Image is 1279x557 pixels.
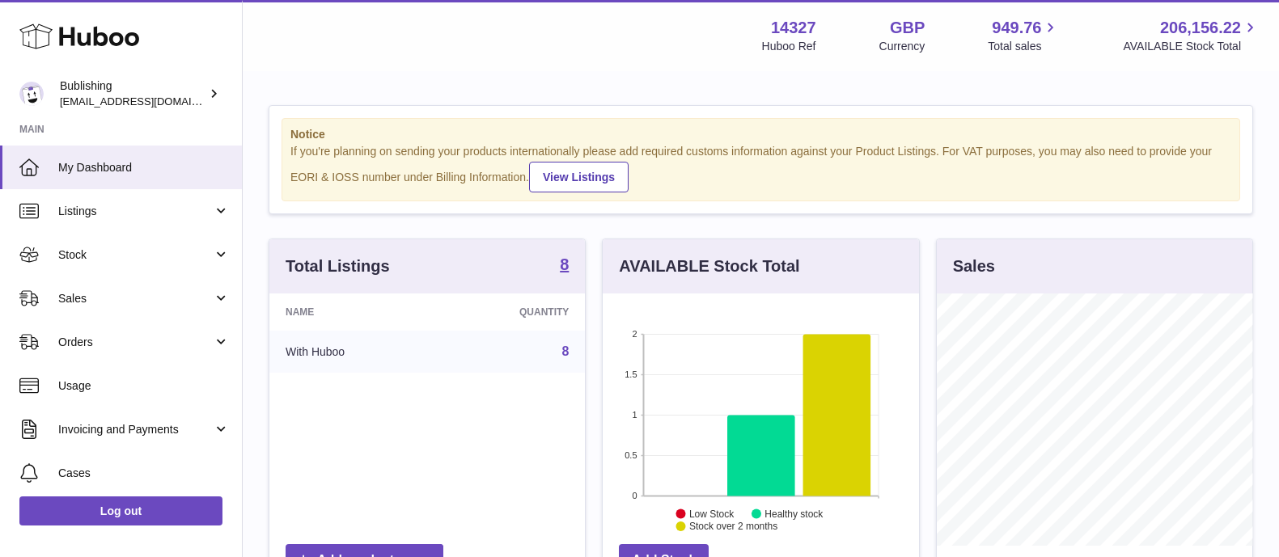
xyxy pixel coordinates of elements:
a: 949.76 Total sales [988,17,1060,54]
td: With Huboo [269,331,436,373]
span: Sales [58,291,213,306]
a: 206,156.22 AVAILABLE Stock Total [1123,17,1260,54]
span: Stock [58,247,213,263]
a: Log out [19,496,222,525]
div: Huboo Ref [762,39,816,54]
span: 206,156.22 [1160,17,1241,39]
a: 8 [561,344,569,358]
div: Bublishing [60,78,205,109]
text: Healthy stock [765,508,824,519]
strong: 8 [560,256,569,272]
text: 1 [633,410,637,420]
span: Listings [58,204,213,219]
text: Stock over 2 months [689,521,777,532]
span: Invoicing and Payments [58,422,213,437]
span: Total sales [988,39,1060,54]
text: 0 [633,491,637,500]
th: Name [269,293,436,331]
h3: Total Listings [286,255,390,277]
span: Cases [58,466,230,481]
span: My Dashboard [58,160,230,175]
a: 8 [560,256,569,276]
text: 2 [633,329,637,339]
span: Orders [58,335,213,350]
text: 1.5 [625,369,637,379]
th: Quantity [436,293,585,331]
h3: AVAILABLE Stock Total [619,255,799,277]
span: 949.76 [992,17,1041,39]
span: [EMAIL_ADDRESS][DOMAIN_NAME] [60,95,238,108]
div: Currency [879,39,925,54]
strong: Notice [290,127,1231,142]
h3: Sales [953,255,995,277]
a: View Listings [529,162,629,192]
span: Usage [58,378,230,394]
span: AVAILABLE Stock Total [1123,39,1260,54]
text: 0.5 [625,450,637,460]
div: If you're planning on sending your products internationally please add required customs informati... [290,144,1231,192]
strong: GBP [890,17,925,39]
strong: 14327 [771,17,816,39]
img: internalAdmin-14327@internal.huboo.com [19,82,44,106]
text: Low Stock [689,508,735,519]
